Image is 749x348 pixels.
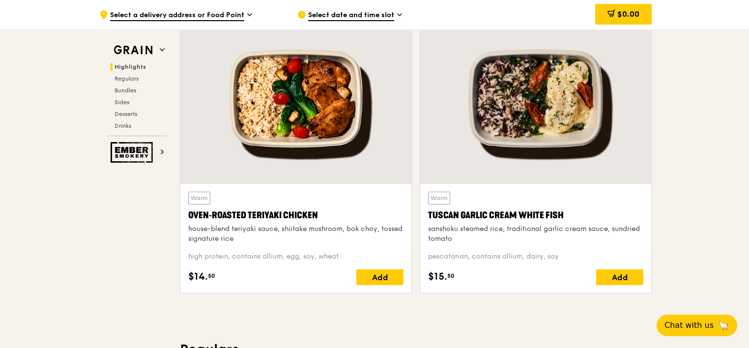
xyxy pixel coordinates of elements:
div: Warm [188,192,210,204]
div: Tuscan Garlic Cream White Fish [428,208,643,222]
span: $15. [428,269,447,284]
span: Regulars [115,75,139,82]
span: 50 [208,272,215,280]
div: Warm [428,192,450,204]
button: Chat with us🦙 [657,315,737,336]
div: Add [356,269,403,285]
span: Chat with us [664,319,714,331]
img: Grain web logo [111,41,156,59]
span: 🦙 [718,319,729,331]
div: Oven‑Roasted Teriyaki Chicken [188,208,403,222]
div: Add [596,269,643,285]
span: Bundles [115,87,136,94]
span: $14. [188,269,208,284]
span: Select date and time slot [308,10,394,21]
span: Sides [115,99,129,106]
div: pescatarian, contains allium, dairy, soy [428,252,643,261]
span: Desserts [115,111,137,117]
div: high protein, contains allium, egg, soy, wheat [188,252,403,261]
span: Select a delivery address or Food Point [110,10,244,21]
img: Ember Smokery web logo [111,142,156,163]
span: $0.00 [617,9,639,19]
span: Highlights [115,63,146,70]
div: house-blend teriyaki sauce, shiitake mushroom, bok choy, tossed signature rice [188,224,403,244]
div: sanshoku steamed rice, traditional garlic cream sauce, sundried tomato [428,224,643,244]
span: Drinks [115,122,131,129]
span: 50 [447,272,455,280]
